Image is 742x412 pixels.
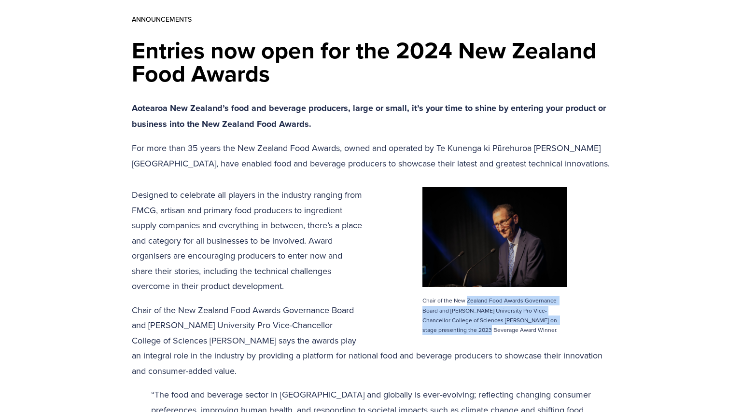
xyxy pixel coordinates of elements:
h1: Entries now open for the 2024 New Zealand Food Awards [132,39,611,85]
a: Announcements [132,14,192,24]
p: For more than 35 years the New Zealand Food Awards, owned and operated by Te Kunenga ki Pūrehuroa... [132,140,611,171]
strong: Aotearoa New Zealand’s food and beverage producers, large or small, it’s your time to shine by en... [132,102,608,130]
p: Chair of the New Zealand Food Awards Governance Board and [PERSON_NAME] University Pro Vice-Chanc... [422,296,567,335]
p: Designed to celebrate all players in the industry ranging from FMCG, artisan and primary food pro... [132,187,611,294]
p: Chair of the New Zealand Food Awards Governance Board and [PERSON_NAME] University Pro Vice-Chanc... [132,302,611,379]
